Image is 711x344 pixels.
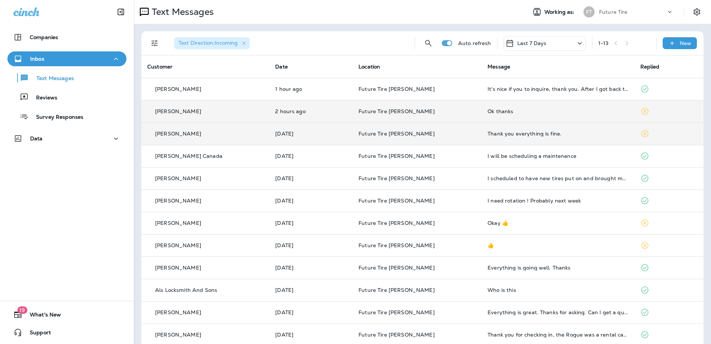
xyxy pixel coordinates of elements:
p: Text Messages [149,6,214,17]
span: Future Tire [PERSON_NAME] [358,264,435,271]
button: Inbox [7,51,126,66]
div: Okay 👍 [488,220,628,226]
p: Sep 19, 2025 11:17 AM [275,220,347,226]
p: [PERSON_NAME] Canada [155,153,222,159]
span: 19 [17,306,27,314]
div: I scheduled to have new tires put on and brought my truck in on that scheduled morning expecting ... [488,175,628,181]
button: Reviews [7,89,126,105]
button: Text Messages [7,70,126,86]
div: Who is this [488,287,628,293]
button: Filters [147,36,162,51]
p: [PERSON_NAME] [155,332,201,338]
p: Sep 18, 2025 09:19 AM [275,242,347,248]
div: Thank you for checking in, the Rogue was a rental car which has been returned to Enterprise somet... [488,332,628,338]
p: Sep 22, 2025 09:44 AM [275,86,347,92]
span: Future Tire [PERSON_NAME] [358,309,435,316]
p: Text Messages [29,75,74,82]
div: Everything is great. Thanks for asking. Can I get a quote for, 4 new tires. size P195/70r14 thanks [488,309,628,315]
button: Collapse Sidebar [110,4,131,19]
p: Future Tire [599,9,628,15]
span: Support [22,329,51,338]
span: Future Tire [PERSON_NAME] [358,287,435,293]
p: [PERSON_NAME] [155,198,201,204]
p: Auto refresh [458,40,491,46]
p: Last 7 Days [517,40,547,46]
div: It's nice if you to inquire, thank you. After I got back to California, I sold the RV, so I don't... [488,86,628,92]
div: Text Direction:Incoming [174,37,250,49]
p: [PERSON_NAME] [155,265,201,271]
p: Sep 19, 2025 11:29 AM [275,198,347,204]
p: Data [30,136,43,141]
span: Future Tire [PERSON_NAME] [358,331,435,338]
span: Date [275,63,288,70]
p: Als Locksmith And Sons [155,287,217,293]
button: Companies [7,30,126,45]
button: Survey Responses [7,109,126,124]
p: [PERSON_NAME] [155,220,201,226]
p: [PERSON_NAME] [155,175,201,181]
p: [PERSON_NAME] [155,86,201,92]
p: Sep 18, 2025 09:03 AM [275,265,347,271]
span: Replied [640,63,660,70]
span: Customer [147,63,173,70]
span: Future Tire [PERSON_NAME] [358,86,435,92]
span: Future Tire [PERSON_NAME] [358,220,435,226]
p: Companies [30,34,58,40]
p: Sep 17, 2025 10:10 AM [275,332,347,338]
p: Reviews [29,95,57,102]
span: Future Tire [PERSON_NAME] [358,175,435,182]
p: Sep 19, 2025 12:51 PM [275,175,347,181]
span: Future Tire [PERSON_NAME] [358,108,435,115]
p: Inbox [30,56,44,62]
div: I need rotation ! Probably next week [488,198,628,204]
button: Data [7,131,126,146]
p: Sep 21, 2025 08:42 AM [275,131,347,137]
div: FT [583,6,595,17]
span: Location [358,63,380,70]
span: Working as: [544,9,576,15]
p: Sep 21, 2025 08:22 AM [275,153,347,159]
div: 1 - 13 [598,40,609,46]
span: What's New [22,312,61,321]
button: 19What's New [7,307,126,322]
div: Thank you everything is fine. [488,131,628,137]
p: [PERSON_NAME] [155,242,201,248]
p: Sep 18, 2025 08:29 AM [275,309,347,315]
p: [PERSON_NAME] [155,309,201,315]
button: Settings [690,5,704,19]
span: Future Tire [PERSON_NAME] [358,197,435,204]
div: 👍 [488,242,628,248]
button: Support [7,325,126,340]
p: Sep 18, 2025 08:57 AM [275,287,347,293]
button: Search Messages [421,36,436,51]
p: [PERSON_NAME] [155,131,201,137]
div: I will be scheduling a maintenance [488,153,628,159]
div: Ok thanks [488,108,628,114]
p: Sep 22, 2025 08:28 AM [275,108,347,114]
span: Text Direction : Incoming [178,39,238,46]
p: New [680,40,691,46]
span: Future Tire [PERSON_NAME] [358,242,435,249]
span: Future Tire [PERSON_NAME] [358,130,435,137]
div: Everything is going well. Thanks [488,265,628,271]
span: Message [488,63,510,70]
p: Survey Responses [29,114,83,121]
span: Future Tire [PERSON_NAME] [358,153,435,159]
p: [PERSON_NAME] [155,108,201,114]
